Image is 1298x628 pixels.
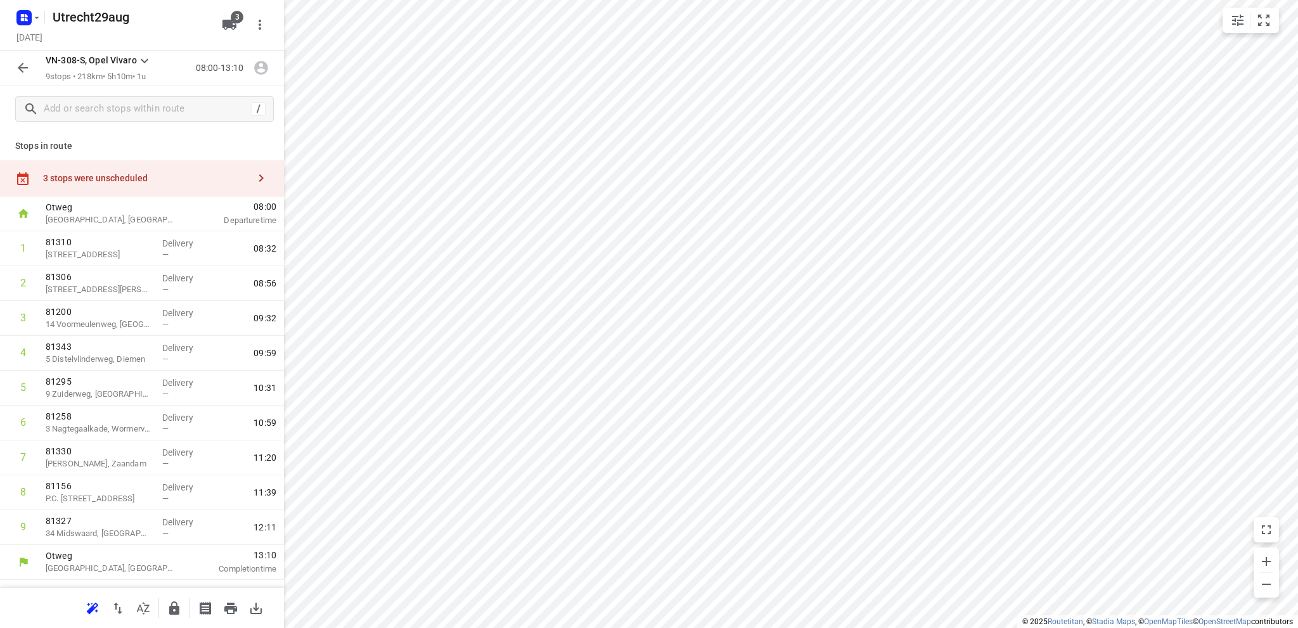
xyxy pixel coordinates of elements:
[231,11,243,23] span: 3
[20,416,26,428] div: 6
[46,54,137,67] p: VN-308-S, Opel Vivaro
[162,272,209,285] p: Delivery
[48,7,212,27] h5: Rename
[20,486,26,498] div: 8
[46,340,152,353] p: 81343
[46,458,152,470] p: [PERSON_NAME], Zaandam
[20,242,26,254] div: 1
[162,529,169,538] span: —
[46,305,152,318] p: 81200
[162,459,169,468] span: —
[20,521,26,533] div: 9
[20,347,26,359] div: 4
[1022,617,1293,626] li: © 2025 , © , © © contributors
[247,12,273,37] button: More
[193,214,276,227] p: Departure time
[193,549,276,561] span: 13:10
[46,410,152,423] p: 81258
[252,102,266,116] div: /
[46,527,152,540] p: 34 Midswaard, [GEOGRAPHIC_DATA]
[46,375,152,388] p: 81295
[46,388,152,401] p: 9 Zuiderweg, [GEOGRAPHIC_DATA]
[162,389,169,399] span: —
[46,201,177,214] p: Otweg
[46,445,152,458] p: 81330
[20,312,26,324] div: 3
[46,492,152,505] p: P.C. Allstraat 17, Zaandam
[162,516,209,529] p: Delivery
[243,601,269,613] span: Download route
[254,277,276,290] span: 08:56
[193,601,218,613] span: Print shipping labels
[20,381,26,394] div: 5
[11,30,48,44] h5: Project date
[162,307,209,319] p: Delivery
[217,12,242,37] button: 3
[46,318,152,331] p: 14 Voormeulenweg, [GEOGRAPHIC_DATA]
[46,515,152,527] p: 81327
[162,237,209,250] p: Delivery
[20,277,26,289] div: 2
[254,347,276,359] span: 09:59
[162,481,209,494] p: Delivery
[1251,8,1276,33] button: Fit zoom
[162,424,169,433] span: —
[254,451,276,464] span: 11:20
[162,250,169,259] span: —
[1225,8,1250,33] button: Map settings
[46,214,177,226] p: [GEOGRAPHIC_DATA], [GEOGRAPHIC_DATA]
[254,381,276,394] span: 10:31
[162,354,169,364] span: —
[46,549,177,562] p: Otweg
[193,200,276,213] span: 08:00
[1223,8,1279,33] div: small contained button group
[46,562,177,575] p: [GEOGRAPHIC_DATA], [GEOGRAPHIC_DATA]
[248,61,274,74] span: Assign driver
[80,601,105,613] span: Reoptimize route
[105,601,131,613] span: Reverse route
[15,139,269,153] p: Stops in route
[46,423,152,435] p: 3 Nagtegaalkade, Wormerveer
[46,248,152,261] p: 13 Galjoenstraat, Utrecht
[254,242,276,255] span: 08:32
[162,376,209,389] p: Delivery
[218,601,243,613] span: Print route
[131,601,156,613] span: Sort by time window
[162,446,209,459] p: Delivery
[162,319,169,329] span: —
[20,451,26,463] div: 7
[162,411,209,424] p: Delivery
[193,563,276,575] p: Completion time
[1048,617,1083,626] a: Routetitan
[162,596,187,621] button: Lock route
[162,342,209,354] p: Delivery
[46,236,152,248] p: 81310
[46,71,152,83] p: 9 stops • 218km • 5h10m • 1u
[46,283,152,296] p: 39 Louis Saalbornlaan, Utrecht
[254,521,276,534] span: 12:11
[254,312,276,324] span: 09:32
[162,494,169,503] span: —
[1092,617,1135,626] a: Stadia Maps
[1144,617,1193,626] a: OpenMapTiles
[46,480,152,492] p: 81156
[43,173,248,183] div: 3 stops were unscheduled
[46,353,152,366] p: 5 Distelvlinderweg, Diemen
[1198,617,1251,626] a: OpenStreetMap
[46,271,152,283] p: 81306
[196,61,248,75] p: 08:00-13:10
[254,486,276,499] span: 11:39
[162,285,169,294] span: —
[44,99,252,119] input: Add or search stops within route
[254,416,276,429] span: 10:59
